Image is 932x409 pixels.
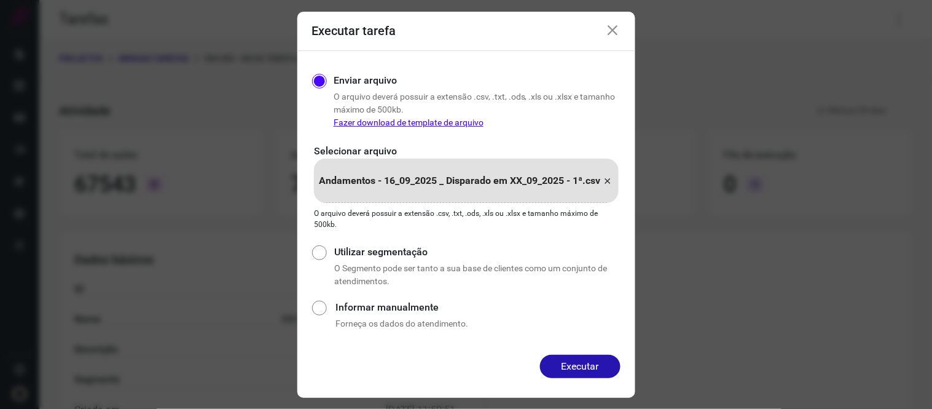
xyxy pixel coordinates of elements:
p: O arquivo deverá possuir a extensão .csv, .txt, .ods, .xls ou .xlsx e tamanho máximo de 500kb. [334,90,621,129]
h3: Executar tarefa [312,23,396,38]
p: Forneça os dados do atendimento. [335,317,620,330]
p: O arquivo deverá possuir a extensão .csv, .txt, .ods, .xls ou .xlsx e tamanho máximo de 500kb. [315,208,618,230]
p: Selecionar arquivo [315,144,618,159]
label: Enviar arquivo [334,73,397,88]
p: O Segmento pode ser tanto a sua base de clientes como um conjunto de atendimentos. [334,262,620,288]
label: Informar manualmente [335,300,620,315]
p: Andamentos - 16_09_2025 _ Disparado em XX_09_2025 - 1ª.csv [319,173,600,188]
button: Executar [540,355,621,378]
label: Utilizar segmentação [334,245,620,260]
a: Fazer download de template de arquivo [334,117,484,127]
